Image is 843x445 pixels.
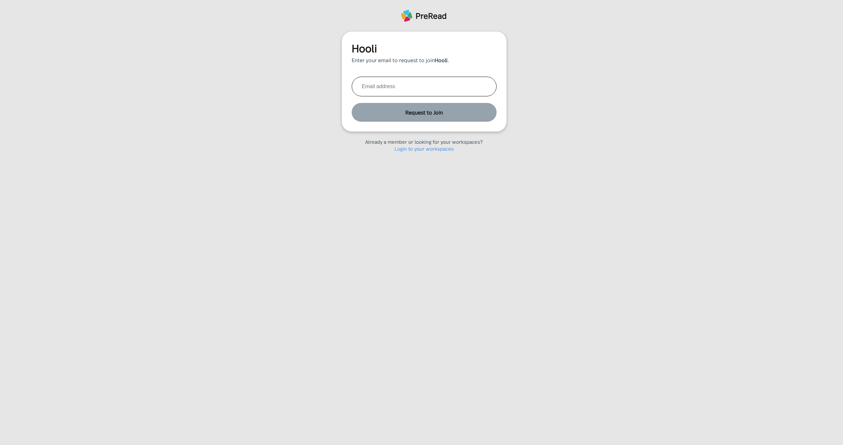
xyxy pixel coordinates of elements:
div: PreRead [416,10,447,21]
div: Enter your email to request to join . [352,56,497,63]
a: Login to your workspaces [394,145,454,152]
b: Hooli [435,56,448,63]
div: Hooli [352,41,497,55]
input: Email address [352,77,497,96]
div: Already a member or looking for your workspaces? [365,138,483,145]
div: Request to Join [352,103,497,122]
